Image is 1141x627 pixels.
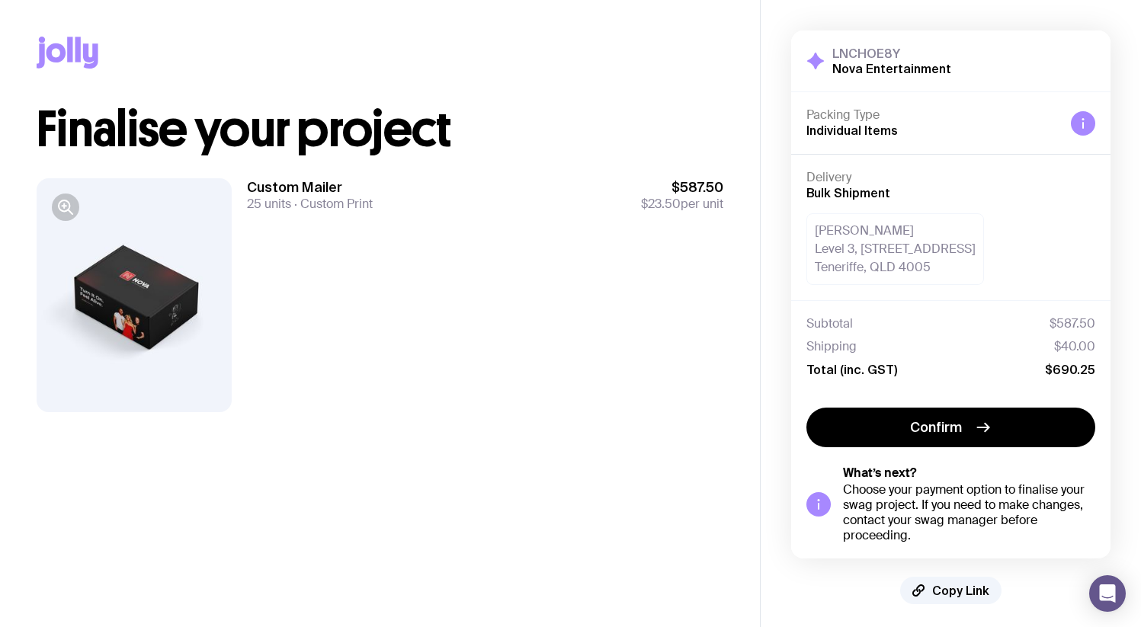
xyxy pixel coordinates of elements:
[832,46,951,61] h3: LNCHOE8Y
[900,577,1002,604] button: Copy Link
[641,197,723,212] span: per unit
[806,213,984,285] div: [PERSON_NAME] Level 3, [STREET_ADDRESS] Teneriffe, QLD 4005
[641,178,723,197] span: $587.50
[1050,316,1095,331] span: $587.50
[247,178,373,197] h3: Custom Mailer
[641,196,681,212] span: $23.50
[806,408,1095,447] button: Confirm
[806,186,890,200] span: Bulk Shipment
[1089,575,1126,612] div: Open Intercom Messenger
[843,482,1095,543] div: Choose your payment option to finalise your swag project. If you need to make changes, contact yo...
[832,61,951,76] h2: Nova Entertainment
[843,465,1095,481] h5: What’s next?
[806,123,898,137] span: Individual Items
[806,362,897,377] span: Total (inc. GST)
[806,316,853,331] span: Subtotal
[910,418,962,437] span: Confirm
[1045,362,1095,377] span: $690.25
[247,196,291,212] span: 25 units
[806,339,857,354] span: Shipping
[291,196,373,212] span: Custom Print
[1054,339,1095,354] span: $40.00
[37,105,723,154] h1: Finalise your project
[806,107,1059,123] h4: Packing Type
[806,170,1095,185] h4: Delivery
[932,583,989,598] span: Copy Link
